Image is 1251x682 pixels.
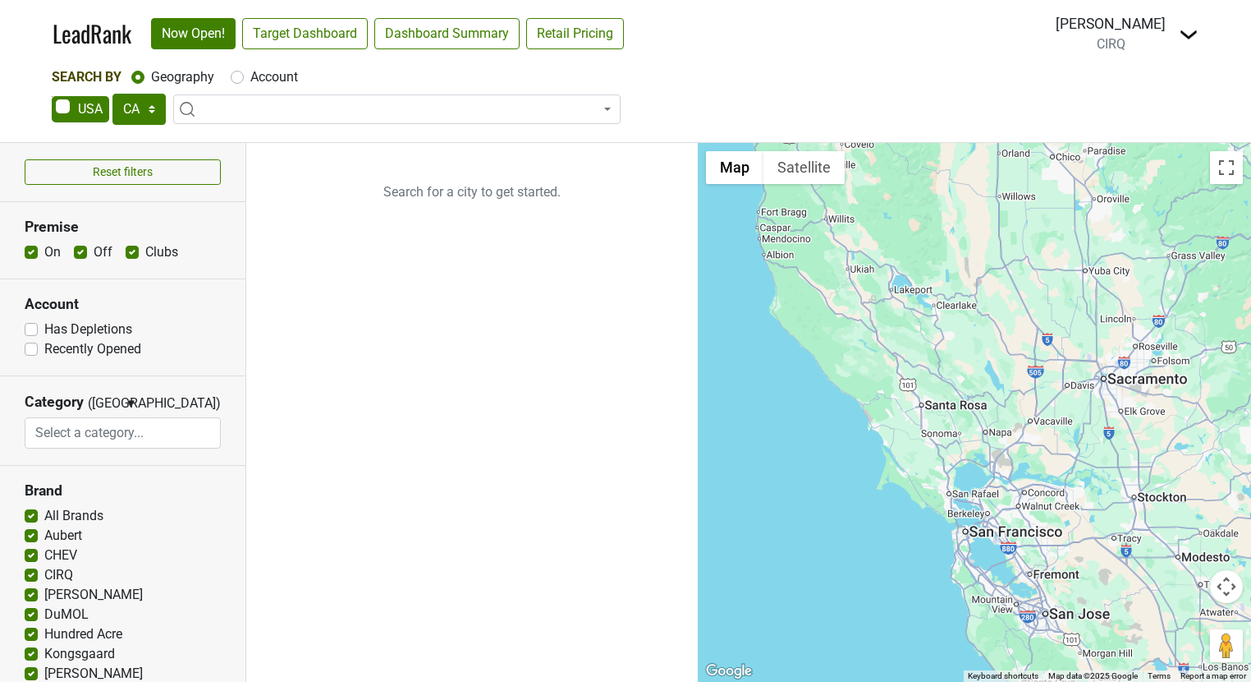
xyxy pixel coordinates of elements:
[44,624,122,644] label: Hundred Acre
[53,16,131,51] a: LeadRank
[44,644,115,664] label: Kongsgaard
[702,661,756,682] img: Google
[374,18,520,49] a: Dashboard Summary
[151,18,236,49] a: Now Open!
[1180,671,1246,680] a: Report a map error
[88,394,121,417] span: ([GEOGRAPHIC_DATA])
[1210,629,1243,662] button: Drag Pegman onto the map to open Street View
[1179,25,1198,44] img: Dropdown Menu
[44,320,132,339] label: Has Depletions
[44,546,77,565] label: CHEV
[151,67,214,87] label: Geography
[706,151,763,184] button: Show street map
[968,670,1038,682] button: Keyboard shortcuts
[1148,671,1171,680] a: Terms (opens in new tab)
[246,143,698,242] p: Search for a city to get started.
[44,339,141,359] label: Recently Opened
[52,69,121,85] span: Search By
[526,18,624,49] a: Retail Pricing
[145,242,178,262] label: Clubs
[250,67,298,87] label: Account
[1056,13,1166,35] div: [PERSON_NAME]
[1210,570,1243,603] button: Map camera controls
[44,585,143,605] label: [PERSON_NAME]
[25,417,220,449] input: Select a category...
[94,242,112,262] label: Off
[1097,36,1125,52] span: CIRQ
[763,151,845,184] button: Show satellite imagery
[25,482,221,500] h3: Brand
[44,605,89,624] label: DuMOL
[1048,671,1138,680] span: Map data ©2025 Google
[1210,151,1243,184] button: Toggle fullscreen view
[25,296,221,313] h3: Account
[25,159,221,185] button: Reset filters
[242,18,368,49] a: Target Dashboard
[44,242,61,262] label: On
[125,396,137,411] span: ▼
[25,219,221,236] h3: Premise
[44,565,73,585] label: CIRQ
[44,506,103,526] label: All Brands
[25,394,84,411] h3: Category
[44,526,82,546] label: Aubert
[702,661,756,682] a: Open this area in Google Maps (opens a new window)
